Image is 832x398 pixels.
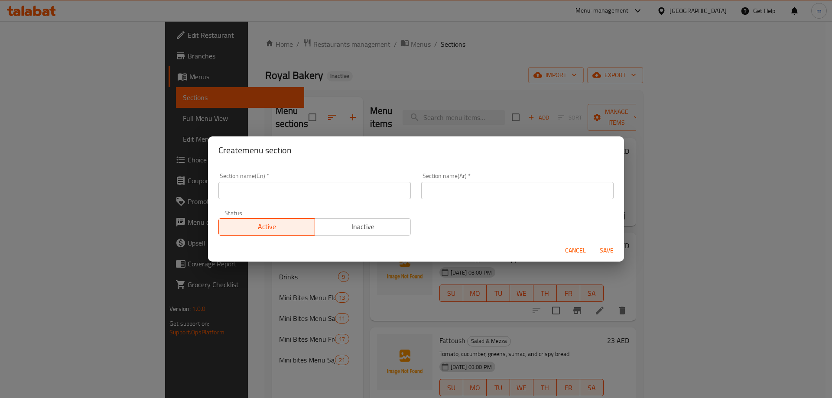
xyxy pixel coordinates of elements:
[421,182,614,199] input: Please enter section name(ar)
[218,143,614,157] h2: Create menu section
[218,182,411,199] input: Please enter section name(en)
[596,245,617,256] span: Save
[593,243,621,259] button: Save
[562,243,589,259] button: Cancel
[222,220,312,233] span: Active
[315,218,411,236] button: Inactive
[318,220,408,233] span: Inactive
[565,245,586,256] span: Cancel
[218,218,315,236] button: Active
